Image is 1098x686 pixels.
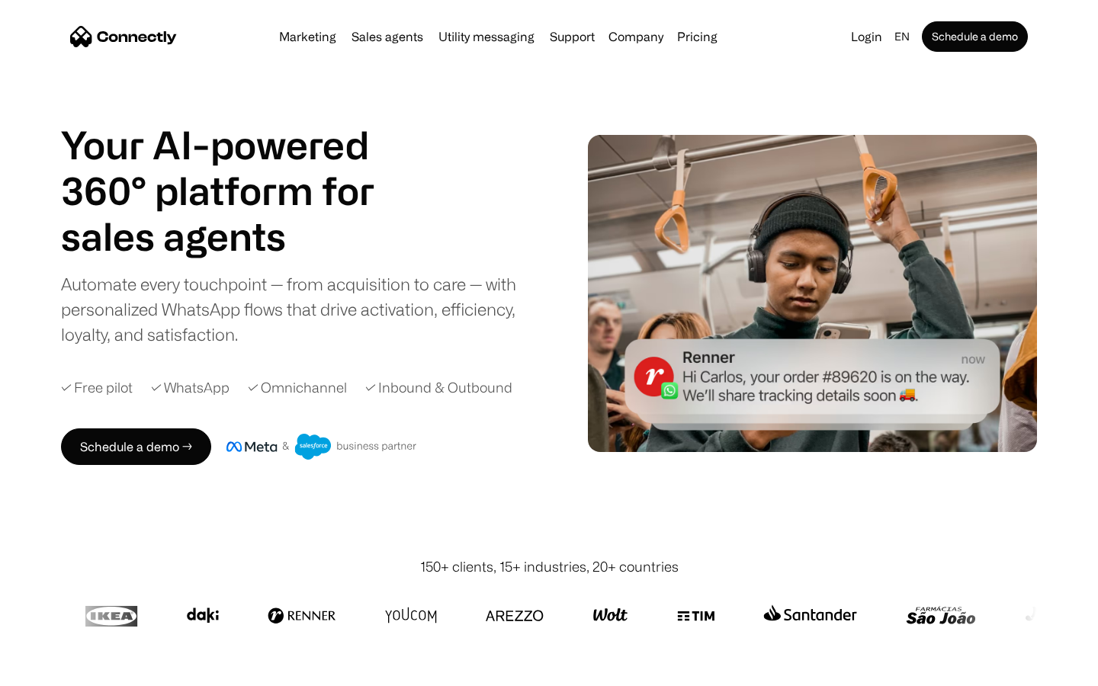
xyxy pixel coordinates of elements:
[365,377,512,398] div: ✓ Inbound & Outbound
[151,377,230,398] div: ✓ WhatsApp
[61,213,412,259] h1: sales agents
[248,377,347,398] div: ✓ Omnichannel
[845,26,888,47] a: Login
[608,26,663,47] div: Company
[544,30,601,43] a: Support
[61,377,133,398] div: ✓ Free pilot
[420,556,679,577] div: 150+ clients, 15+ industries, 20+ countries
[273,30,342,43] a: Marketing
[671,30,724,43] a: Pricing
[432,30,541,43] a: Utility messaging
[61,271,541,347] div: Automate every touchpoint — from acquisition to care — with personalized WhatsApp flows that driv...
[226,434,417,460] img: Meta and Salesforce business partner badge.
[30,659,91,681] ul: Language list
[922,21,1028,52] a: Schedule a demo
[345,30,429,43] a: Sales agents
[894,26,910,47] div: en
[61,122,412,213] h1: Your AI-powered 360° platform for
[61,428,211,465] a: Schedule a demo →
[15,658,91,681] aside: Language selected: English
